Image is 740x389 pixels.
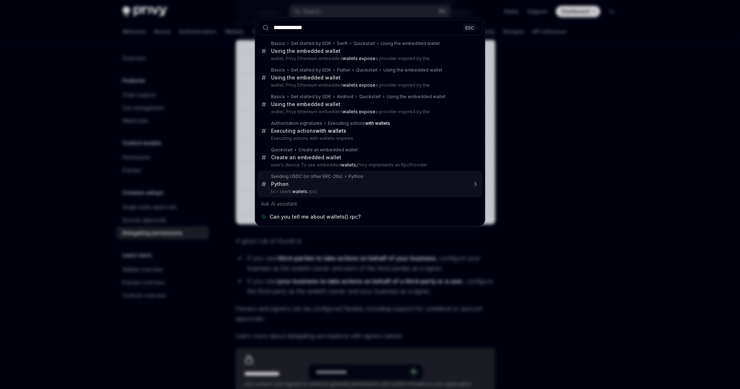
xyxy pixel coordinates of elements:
p: user's device To use embedded Privy implements an RpcProvider [271,162,468,168]
div: Quickstart [359,94,381,100]
div: Create an embedded wallet [298,147,358,153]
div: Create an embedded wallet [271,154,341,161]
div: Using the embedded wallet [271,101,340,107]
p: Executing actions with wallets requires [271,136,468,141]
b: wallets expose [343,109,375,114]
div: Using the embedded wallet [387,94,446,100]
div: Using the embedded wallet [271,74,340,81]
p: wallet, Privy Ethereum embedded a provider inspired by the [271,56,468,61]
div: Executing actions [328,120,390,126]
div: Get started by SDK [291,67,331,73]
b: wallets. [292,189,308,194]
div: Using the embedded wallet [381,41,440,46]
div: Authorization signatures [271,120,322,126]
span: Can you tell me about wallets().rpc? [270,213,361,220]
div: Android [337,94,353,100]
b: wallets, [341,162,357,168]
b: wallets expose [343,82,375,88]
div: Quickstart [356,67,378,73]
div: Executing actions [271,128,346,134]
b: wallets expose [343,56,375,61]
div: Get started by SDK [291,41,331,46]
b: with wallets [316,128,346,134]
p: wallet, Privy Ethereum embedded a provider inspired by the [271,109,468,115]
div: Python [271,181,289,187]
p: tx = client. rpc( [271,189,468,194]
div: Quickstart [271,147,293,153]
div: Swift [337,41,348,46]
div: Flutter [337,67,350,73]
div: Quickstart [353,41,375,46]
b: with wallets [365,120,390,126]
div: Basics [271,94,285,100]
div: Basics [271,41,285,46]
div: Ask AI assistant [257,197,483,210]
div: Using the embedded wallet [383,67,442,73]
div: Basics [271,67,285,73]
div: Using the embedded wallet [271,48,340,54]
div: Python [348,174,363,179]
div: Sending USDC (or other ERC-20s) [271,174,343,179]
div: ESC [463,24,476,31]
div: Get started by SDK [291,94,331,100]
p: wallet, Privy Ethereum embedded a provider inspired by the [271,82,468,88]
